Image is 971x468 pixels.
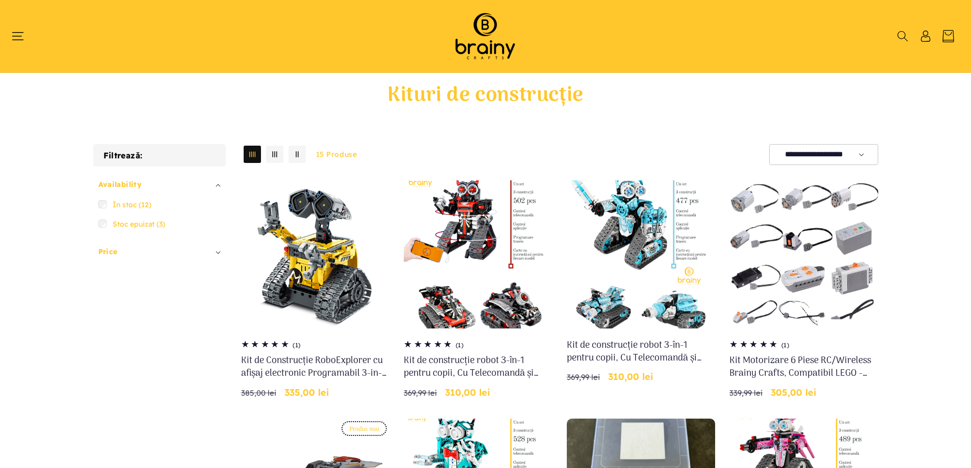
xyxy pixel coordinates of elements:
[729,354,878,380] a: Kit Motorizare 6 Piese RC/Wireless Brainy Crafts, Compatibil LEGO - Transformă-ți construcțiile î...
[316,150,357,159] span: 15 produse
[567,339,716,365] a: Kit de construcție robot 3-în-1 pentru copii, Cu Telecomandă și Aplicație de codare pentru Robot/...
[98,247,118,256] span: Price
[404,354,553,380] a: Kit de construcție robot 3-în-1 pentru copii, Cu Telecomandă și Aplicație de codare pentru Robot/...
[93,144,226,167] h2: Filtrează:
[16,31,29,42] summary: Meniu
[113,219,165,229] span: Stoc epuizat (3)
[113,200,151,209] span: În stoc (12)
[896,31,909,42] summary: Căutați
[93,86,878,106] h1: Kituri de construcție
[98,180,142,189] span: Availability
[442,10,529,62] img: Brainy Crafts
[93,174,226,195] summary: Availability (0 selectat)
[241,354,390,380] a: Kit de Construcție RoboExplorer cu afișaj electronic Programabil 3-in-1 RC & App - iM.Master (8060)
[93,241,226,262] summary: Price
